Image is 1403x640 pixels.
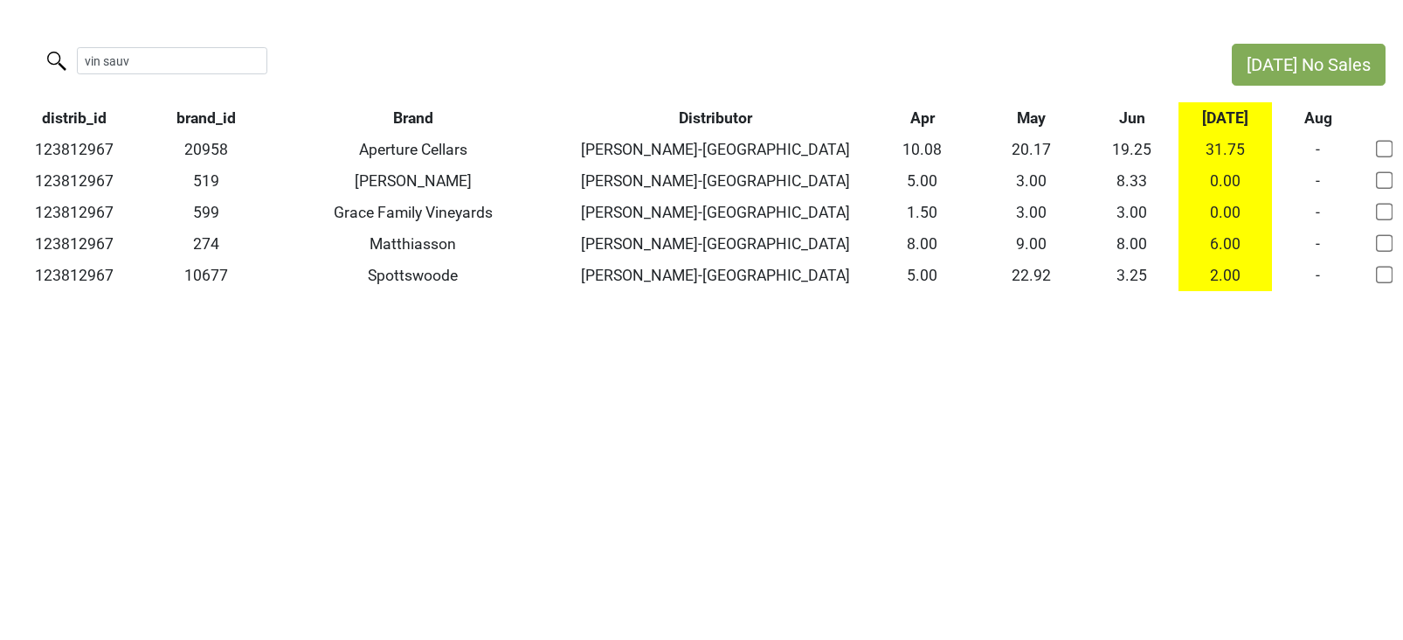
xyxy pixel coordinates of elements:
td: Spottswoode [264,260,563,291]
td: - [1272,228,1365,260]
th: Distributor: activate to sort column ascending [563,102,868,134]
th: brand_id: activate to sort column ascending [149,102,263,134]
th: Jul: activate to sort column ascending [1178,102,1271,134]
td: - [1272,197,1365,228]
td: 20958 [149,134,263,165]
td: [PERSON_NAME] [264,165,563,197]
td: Matthiasson [264,228,563,260]
th: May: activate to sort column ascending [977,102,1086,134]
td: [PERSON_NAME]-[GEOGRAPHIC_DATA] [563,165,868,197]
td: 3.00 [977,165,1086,197]
td: 22.92 [977,260,1086,291]
td: 10.08 [868,134,978,165]
td: 274 [149,228,263,260]
td: - [1272,134,1365,165]
td: [PERSON_NAME]-[GEOGRAPHIC_DATA] [563,260,868,291]
td: - [1272,165,1365,197]
td: 5.00 [868,260,978,291]
td: 8.33 [1086,165,1178,197]
td: 5.00 [868,165,978,197]
th: &nbsp;: activate to sort column ascending [1365,102,1403,134]
td: [PERSON_NAME]-[GEOGRAPHIC_DATA] [563,134,868,165]
td: - [1272,260,1365,291]
td: 1.50 [868,197,978,228]
td: 6.00 [1178,228,1271,260]
td: 2.00 [1178,260,1271,291]
th: Brand: activate to sort column descending [264,102,563,134]
td: Grace Family Vineyards [264,197,563,228]
td: 8.00 [1086,228,1178,260]
button: [DATE] No Sales [1232,44,1386,86]
td: 20.17 [977,134,1086,165]
td: 9.00 [977,228,1086,260]
td: 3.00 [977,197,1086,228]
th: Apr: activate to sort column ascending [868,102,978,134]
td: 519 [149,165,263,197]
td: Aperture Cellars [264,134,563,165]
td: 19.25 [1086,134,1178,165]
td: 31.75 [1178,134,1271,165]
td: 10677 [149,260,263,291]
td: 3.00 [1086,197,1178,228]
td: 3.25 [1086,260,1178,291]
td: 599 [149,197,263,228]
th: Aug: activate to sort column ascending [1272,102,1365,134]
th: Jun: activate to sort column ascending [1086,102,1178,134]
td: 0.00 [1178,197,1271,228]
td: [PERSON_NAME]-[GEOGRAPHIC_DATA] [563,197,868,228]
td: 0.00 [1178,165,1271,197]
td: [PERSON_NAME]-[GEOGRAPHIC_DATA] [563,228,868,260]
td: 8.00 [868,228,978,260]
